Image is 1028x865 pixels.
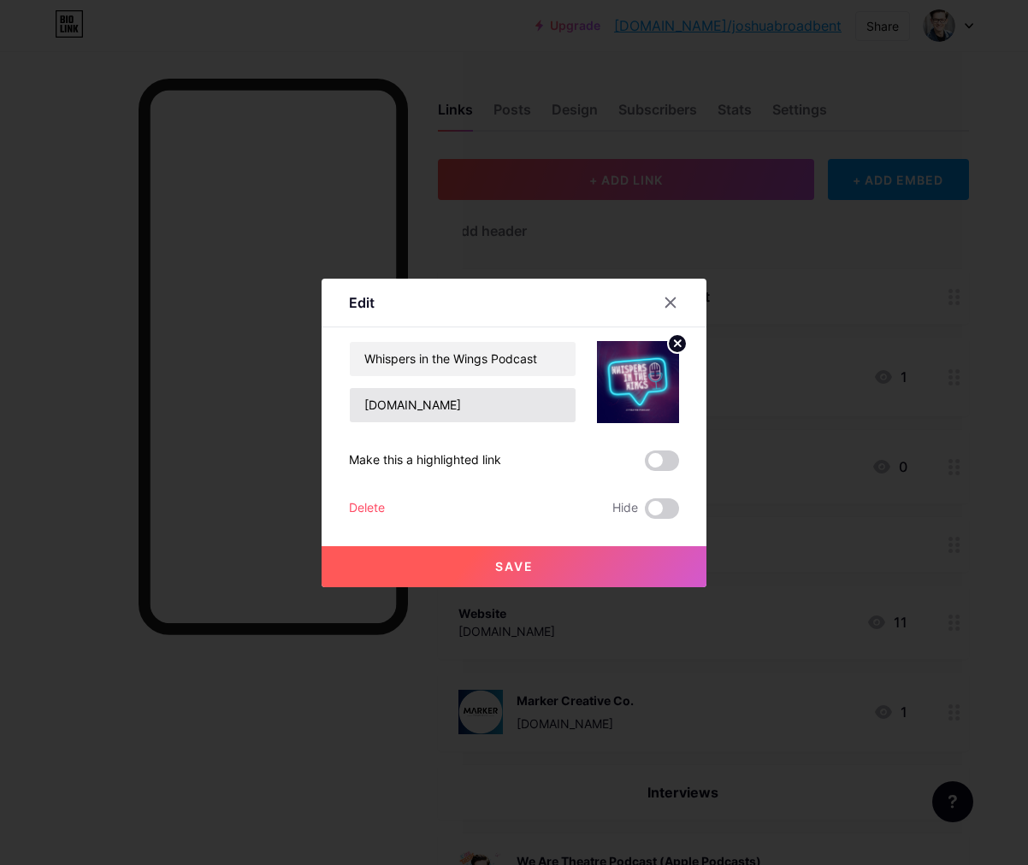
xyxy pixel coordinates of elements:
[612,498,638,519] span: Hide
[495,559,534,574] span: Save
[350,388,576,422] input: URL
[349,498,385,519] div: Delete
[350,342,576,376] input: Title
[322,546,706,587] button: Save
[597,341,679,423] img: link_thumbnail
[349,292,375,313] div: Edit
[349,450,501,471] div: Make this a highlighted link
